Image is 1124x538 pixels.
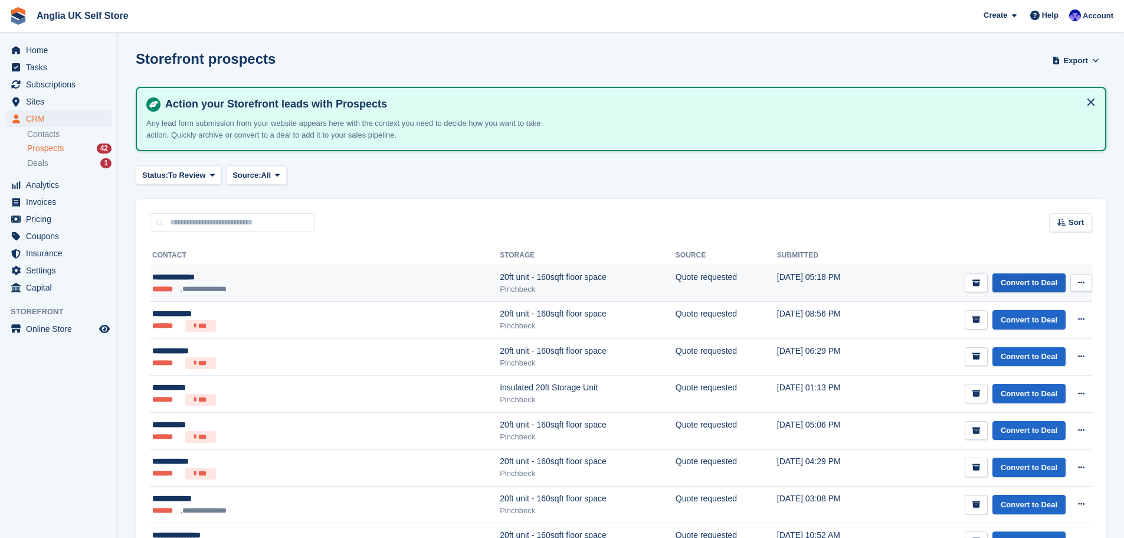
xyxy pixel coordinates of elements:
[500,283,676,295] div: Pinchbeck
[777,487,882,523] td: [DATE] 03:08 PM
[6,279,112,296] a: menu
[160,97,1096,111] h4: Action your Storefront leads with Prospects
[992,458,1066,477] a: Convert to Deal
[6,93,112,110] a: menu
[500,493,676,505] div: 20ft unit - 160sqft floor space
[676,246,777,265] th: Source
[777,449,882,487] td: [DATE] 04:29 PM
[500,455,676,468] div: 20ft unit - 160sqft floor space
[1042,9,1059,21] span: Help
[777,413,882,450] td: [DATE] 05:06 PM
[6,321,112,337] a: menu
[26,211,97,227] span: Pricing
[6,59,112,76] a: menu
[777,265,882,302] td: [DATE] 05:18 PM
[26,262,97,279] span: Settings
[676,487,777,523] td: Quote requested
[146,118,559,141] p: Any lead form submission from your website appears here with the context you need to decide how y...
[676,449,777,487] td: Quote requested
[676,338,777,376] td: Quote requested
[1050,51,1102,70] button: Export
[26,228,97,244] span: Coupons
[6,262,112,279] a: menu
[500,394,676,406] div: Pinchbeck
[27,143,64,154] span: Prospects
[500,431,676,443] div: Pinchbeck
[100,158,112,168] div: 1
[6,228,112,244] a: menu
[26,194,97,210] span: Invoices
[261,169,271,181] span: All
[676,265,777,302] td: Quote requested
[500,505,676,517] div: Pinchbeck
[676,413,777,450] td: Quote requested
[500,357,676,369] div: Pinchbeck
[777,302,882,339] td: [DATE] 08:56 PM
[27,129,112,140] a: Contacts
[777,246,882,265] th: Submitted
[1083,10,1113,22] span: Account
[6,245,112,262] a: menu
[992,310,1066,330] a: Convert to Deal
[9,7,27,25] img: stora-icon-8386f47178a22dfd0bd8f6a31ec36ba5ce8667c1dd55bd0f319d3a0aa187defe.svg
[26,76,97,93] span: Subscriptions
[226,165,287,185] button: Source: All
[992,495,1066,514] a: Convert to Deal
[136,165,221,185] button: Status: To Review
[500,468,676,480] div: Pinchbeck
[500,382,676,394] div: Insulated 20ft Storage Unit
[777,376,882,413] td: [DATE] 01:13 PM
[26,245,97,262] span: Insurance
[150,246,500,265] th: Contact
[97,144,112,154] div: 42
[6,194,112,210] a: menu
[26,321,97,337] span: Online Store
[992,384,1066,403] a: Convert to Deal
[97,322,112,336] a: Preview store
[500,320,676,332] div: Pinchbeck
[992,273,1066,293] a: Convert to Deal
[27,158,48,169] span: Deals
[1069,9,1081,21] img: Lewis Scotney
[26,59,97,76] span: Tasks
[26,177,97,193] span: Analytics
[6,42,112,58] a: menu
[27,142,112,155] a: Prospects 42
[500,345,676,357] div: 20ft unit - 160sqft floor space
[992,347,1066,367] a: Convert to Deal
[6,76,112,93] a: menu
[777,338,882,376] td: [DATE] 06:29 PM
[6,110,112,127] a: menu
[6,177,112,193] a: menu
[500,271,676,283] div: 20ft unit - 160sqft floor space
[11,306,117,318] span: Storefront
[676,376,777,413] td: Quote requested
[676,302,777,339] td: Quote requested
[136,51,276,67] h1: Storefront prospects
[168,169,205,181] span: To Review
[27,157,112,169] a: Deals 1
[26,279,97,296] span: Capital
[32,6,133,25] a: Anglia UK Self Store
[6,211,112,227] a: menu
[500,308,676,320] div: 20ft unit - 160sqft floor space
[1069,217,1084,229] span: Sort
[992,421,1066,441] a: Convert to Deal
[984,9,1007,21] span: Create
[500,419,676,431] div: 20ft unit - 160sqft floor space
[26,110,97,127] span: CRM
[142,169,168,181] span: Status:
[26,42,97,58] span: Home
[500,246,676,265] th: Storage
[1064,55,1088,67] span: Export
[232,169,261,181] span: Source:
[26,93,97,110] span: Sites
